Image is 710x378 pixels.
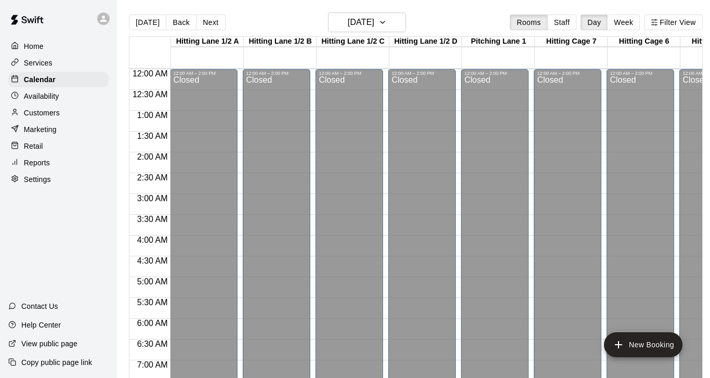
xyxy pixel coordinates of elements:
p: Customers [24,108,60,118]
span: 3:30 AM [135,215,170,224]
a: Calendar [8,72,109,87]
p: Calendar [24,74,56,85]
div: 12:00 AM – 2:00 PM [464,71,525,76]
h6: [DATE] [348,15,374,30]
p: Reports [24,158,50,168]
p: Help Center [21,320,61,330]
div: Hitting Lane 1/2 C [317,37,389,47]
span: 1:30 AM [135,132,170,140]
button: Back [166,15,196,30]
button: Next [196,15,225,30]
a: Customers [8,105,109,121]
span: 5:00 AM [135,277,170,286]
button: Filter View [644,15,702,30]
div: Pitching Lane 1 [462,37,535,47]
span: 7:00 AM [135,360,170,369]
button: Week [607,15,640,30]
button: Day [581,15,608,30]
span: 5:30 AM [135,298,170,307]
div: Hitting Lane 1/2 D [389,37,462,47]
button: add [604,332,682,357]
a: Settings [8,172,109,187]
div: 12:00 AM – 2:00 PM [319,71,380,76]
span: 6:30 AM [135,340,170,348]
div: 12:00 AM – 2:00 PM [391,71,453,76]
span: 12:30 AM [130,90,170,99]
span: 4:00 AM [135,236,170,244]
div: 12:00 AM – 2:00 PM [610,71,671,76]
p: Retail [24,141,43,151]
a: Services [8,55,109,71]
a: Home [8,38,109,54]
div: 12:00 AM – 2:00 PM [173,71,234,76]
button: Staff [547,15,577,30]
div: 12:00 AM – 2:00 PM [537,71,598,76]
div: 12:00 AM – 2:00 PM [246,71,307,76]
button: [DATE] [129,15,166,30]
p: View public page [21,338,77,349]
button: [DATE] [328,12,406,32]
span: 1:00 AM [135,111,170,120]
p: Contact Us [21,301,58,311]
p: Marketing [24,124,57,135]
span: 4:30 AM [135,256,170,265]
div: Hitting Lane 1/2 A [171,37,244,47]
p: Settings [24,174,51,185]
a: Marketing [8,122,109,137]
span: 12:00 AM [130,69,170,78]
div: Hitting Lane 1/2 B [244,37,317,47]
p: Home [24,41,44,51]
span: 2:00 AM [135,152,170,161]
div: Hitting Cage 6 [608,37,680,47]
a: Availability [8,88,109,104]
div: Hitting Cage 7 [535,37,608,47]
span: 2:30 AM [135,173,170,182]
span: 6:00 AM [135,319,170,328]
p: Availability [24,91,59,101]
p: Copy public page link [21,357,92,368]
p: Services [24,58,52,68]
a: Reports [8,155,109,171]
span: 3:00 AM [135,194,170,203]
button: Rooms [510,15,547,30]
a: Retail [8,138,109,154]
